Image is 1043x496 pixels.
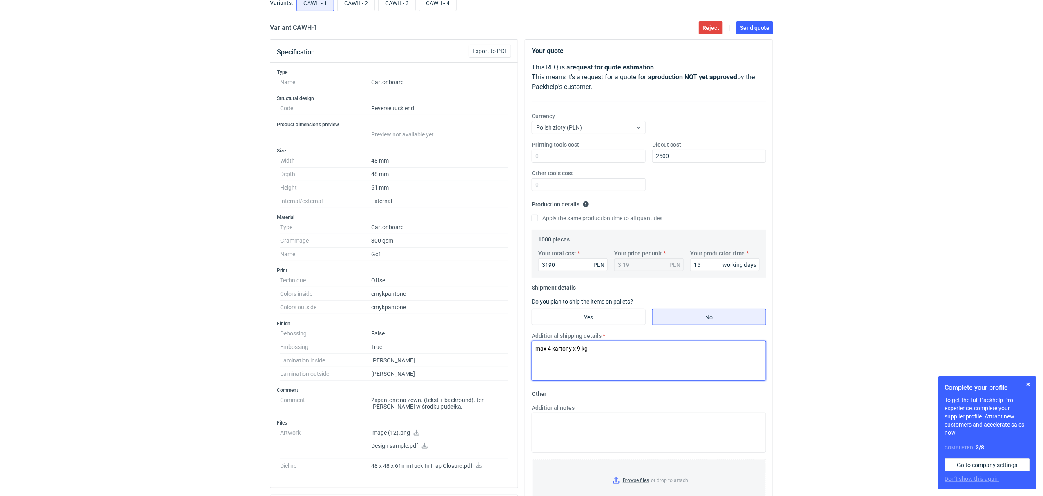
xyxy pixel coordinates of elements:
p: To get the full Packhelp Pro experience, complete your supplier profile. Attract new customers an... [945,396,1030,437]
strong: Your quote [532,47,564,55]
h3: Print [277,267,511,274]
div: working days [722,261,756,269]
div: PLN [593,261,604,269]
label: Do you plan to ship the items on pallets? [532,298,633,305]
textarea: max 4 kartony x 9 kg [532,341,766,381]
label: Other tools cost [532,169,573,177]
dd: Cartonboard [371,76,508,89]
h3: Material [277,214,511,221]
h3: Product dimensions preview [277,121,511,128]
dt: Dieline [280,459,371,476]
h3: Type [277,69,511,76]
dt: Lamination outside [280,367,371,381]
label: Your total cost [538,249,576,257]
dt: Embossing [280,340,371,354]
label: Yes [532,309,646,325]
dd: External [371,194,508,208]
input: 0 [652,150,766,163]
h3: Size [277,147,511,154]
button: Skip for now [1023,380,1033,389]
dd: 2xpantone na zewn. (tekst + backround). ten [PERSON_NAME] w środku pudełka. [371,393,508,413]
button: Specification [277,42,315,62]
h2: Variant CAWH - 1 [270,23,317,33]
dt: Name [280,76,371,89]
label: Your price per unit [614,249,662,257]
h3: Comment [277,387,511,393]
p: image (12).png [371,429,508,437]
strong: request for quote estimation [570,63,654,71]
span: Reject [702,25,719,31]
h3: Finish [277,320,511,327]
dt: Debossing [280,327,371,340]
dt: Technique [280,274,371,287]
div: Completed: [945,443,1030,452]
dt: Comment [280,393,371,413]
label: Additional notes [532,404,575,412]
a: Go to company settings [945,458,1030,471]
legend: Shipment details [532,281,576,291]
dt: Grammage [280,234,371,248]
label: Currency [532,112,555,120]
label: Diecut cost [652,141,681,149]
dd: cmyk pantone [371,301,508,314]
dd: Cartonboard [371,221,508,234]
input: 0 [538,258,608,271]
dd: 61 mm [371,181,508,194]
label: Additional shipping details [532,332,602,340]
dd: 48 mm [371,168,508,181]
dt: Artwork [280,426,371,459]
span: Export to PDF [472,48,508,54]
dd: [PERSON_NAME] [371,354,508,367]
input: 0 [532,150,646,163]
span: Preview not available yet. [371,131,435,138]
label: No [652,309,766,325]
dt: Depth [280,168,371,181]
dd: False [371,327,508,340]
div: PLN [669,261,680,269]
dd: cmyk pantone [371,287,508,301]
dt: Type [280,221,371,234]
dt: Width [280,154,371,168]
dd: Gc1 [371,248,508,261]
legend: 1000 pieces [538,233,570,243]
dd: True [371,340,508,354]
dd: [PERSON_NAME] [371,367,508,381]
dt: Code [280,102,371,115]
button: Reject [699,21,723,34]
legend: Production details [532,198,589,208]
label: Apply the same production time to all quantities [532,214,662,222]
dt: Height [280,181,371,194]
dt: Colors inside [280,287,371,301]
dd: 48 mm [371,154,508,168]
span: Send quote [740,25,769,31]
label: Your production time [690,249,745,257]
dt: Lamination inside [280,354,371,367]
h3: Structural design [277,95,511,102]
input: 0 [532,178,646,191]
p: 48 x 48 x 61mmTuck-In Flap Closure.pdf [371,462,508,470]
button: Send quote [736,21,773,34]
span: Polish złoty (PLN) [536,124,582,131]
label: Printing tools cost [532,141,579,149]
dd: Reverse tuck end [371,102,508,115]
strong: production NOT yet approved [651,73,737,81]
dt: Colors outside [280,301,371,314]
input: 0 [690,258,760,271]
legend: Other [532,387,546,397]
dt: Internal/external [280,194,371,208]
dt: Name [280,248,371,261]
p: Design sample.pdf [371,442,508,450]
p: This RFQ is a . This means it's a request for a quote for a by the Packhelp's customer. [532,63,766,92]
strong: 2 / 8 [976,444,985,451]
dd: Offset [371,274,508,287]
button: Don’t show this again [945,475,999,483]
button: Export to PDF [469,45,511,58]
h3: Files [277,420,511,426]
h1: Complete your profile [945,383,1030,393]
dd: 300 gsm [371,234,508,248]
